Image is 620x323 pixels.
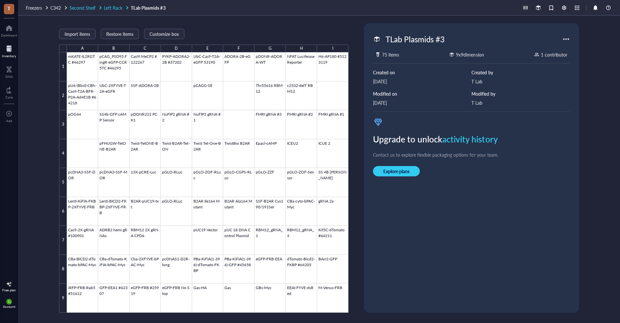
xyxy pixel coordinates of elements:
div: 9 [59,284,67,313]
a: Second ShelfLeft Rack [69,5,129,11]
div: 3 [59,110,67,139]
button: Customize box [144,29,184,39]
span: TL [7,300,11,304]
div: Modified on [373,90,471,97]
span: Import items [65,31,90,36]
a: Inventory [2,44,16,58]
div: T Lab [471,99,570,106]
div: C [144,44,146,53]
div: T Lab [471,78,570,85]
button: Restore items [101,29,139,39]
button: Import items [59,29,96,39]
span: Restore items [106,31,133,36]
div: 8 [59,255,67,284]
div: F [238,44,240,53]
div: [DATE] [373,78,471,85]
div: [DATE] [373,99,471,106]
div: 5 [59,168,67,197]
div: Dashboard [1,33,17,37]
a: Freezers [26,5,49,11]
div: DNA [5,75,13,78]
div: A [81,44,84,53]
a: Core [5,85,13,99]
div: Account [3,305,15,308]
span: T [7,4,11,12]
div: Contact us to explore flexible packaging options for your team. [373,151,570,158]
div: 6 [59,197,67,226]
span: Second Shelf [69,5,96,11]
div: 1 contributor [541,51,567,58]
div: 9 x 9 dimension [456,51,484,58]
div: Add [6,119,12,123]
span: activity history [442,133,498,145]
a: DNA [5,64,13,78]
div: Created by [471,69,570,76]
span: Left Rack [104,5,122,11]
a: TLab Plasmids #3 [131,5,167,11]
div: 75 items [382,51,399,58]
div: B [112,44,115,53]
span: Explore plans [383,168,409,174]
span: Freezers [26,5,42,11]
div: Upgrade to unlock [373,132,570,146]
a: Dashboard [1,23,17,37]
div: E [206,44,209,53]
div: I [332,44,333,53]
a: Explore plans [373,166,570,176]
div: 1 [59,52,67,81]
div: Inventory [2,54,16,58]
span: Customize box [150,31,179,36]
div: TLab Plasmids #3 [383,32,448,46]
div: Core [5,95,13,99]
div: 7 [59,226,67,255]
div: 4 [59,139,67,168]
div: Modified by [471,90,570,97]
a: C342 [50,5,68,11]
div: D [175,44,178,53]
button: Explore plans [373,166,420,176]
div: Created on [373,69,471,76]
div: G [269,44,272,53]
div: H [300,44,303,53]
span: C342 [50,5,61,11]
div: Free plan [2,288,16,292]
div: 2 [59,81,67,110]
